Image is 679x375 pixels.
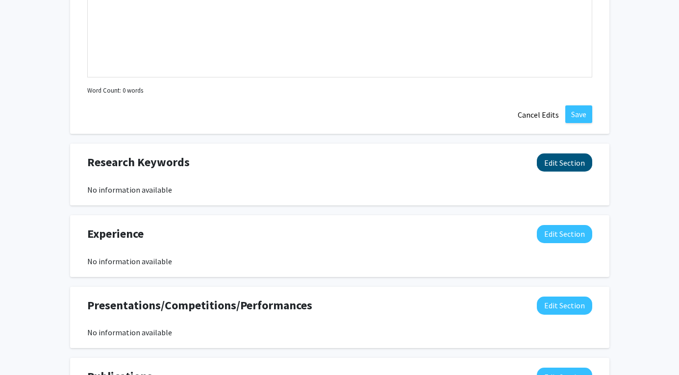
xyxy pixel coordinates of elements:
[537,225,592,243] button: Edit Experience
[87,86,143,95] small: Word Count: 0 words
[537,297,592,315] button: Edit Presentations/Competitions/Performances
[565,105,592,123] button: Save
[511,105,565,124] button: Cancel Edits
[7,331,42,368] iframe: Chat
[87,297,312,314] span: Presentations/Competitions/Performances
[87,225,144,243] span: Experience
[537,153,592,172] button: Edit Research Keywords
[87,153,190,171] span: Research Keywords
[87,255,592,267] div: No information available
[87,184,592,196] div: No information available
[87,326,592,338] div: No information available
